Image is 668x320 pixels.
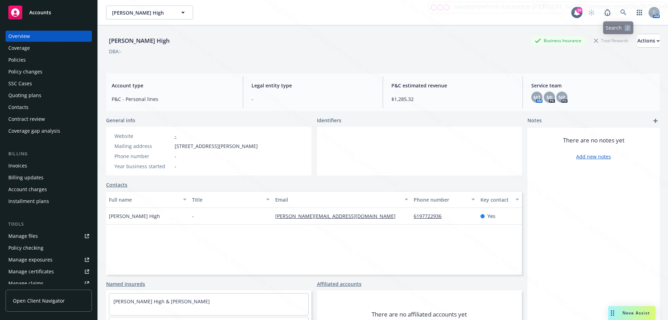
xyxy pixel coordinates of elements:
[113,298,210,305] a: [PERSON_NAME] High & [PERSON_NAME]
[6,66,92,77] a: Policy changes
[189,191,272,208] button: Title
[8,114,45,125] div: Contract review
[175,153,176,160] span: -
[6,172,92,183] a: Billing updates
[8,242,43,253] div: Policy checking
[6,125,92,136] a: Coverage gap analysis
[487,212,495,220] span: Yes
[8,278,43,289] div: Manage claims
[106,117,135,124] span: General info
[13,297,65,304] span: Open Client Navigator
[6,160,92,171] a: Invoices
[114,132,172,140] div: Website
[8,254,53,265] div: Manage exposures
[8,266,54,277] div: Manage certificates
[6,231,92,242] a: Manage files
[6,102,92,113] a: Contacts
[252,82,374,89] span: Legal entity type
[8,78,32,89] div: SSC Cases
[8,102,29,113] div: Contacts
[414,213,447,219] a: 6197722936
[6,78,92,89] a: SSC Cases
[175,163,176,170] span: -
[106,6,193,19] button: [PERSON_NAME] High
[6,278,92,289] a: Manage claims
[8,125,60,136] div: Coverage gap analysis
[109,212,160,220] span: [PERSON_NAME] High
[114,163,172,170] div: Year business started
[8,196,49,207] div: Installment plans
[8,90,41,101] div: Quoting plans
[275,213,401,219] a: [PERSON_NAME][EMAIL_ADDRESS][DOMAIN_NAME]
[8,172,43,183] div: Billing updates
[106,36,173,45] div: [PERSON_NAME] High
[6,3,92,22] a: Accounts
[6,150,92,157] div: Billing
[317,117,341,124] span: Identifiers
[633,6,646,19] a: Switch app
[112,95,234,103] span: P&C - Personal lines
[6,54,92,65] a: Policies
[106,191,189,208] button: Full name
[8,231,38,242] div: Manage files
[8,31,30,42] div: Overview
[414,196,467,203] div: Phone number
[8,54,26,65] div: Policies
[192,196,262,203] div: Title
[8,42,30,54] div: Coverage
[106,181,127,188] a: Contacts
[531,36,585,45] div: Business Insurance
[6,184,92,195] a: Account charges
[590,36,632,45] div: Total Rewards
[109,48,122,55] div: DBA: -
[531,82,654,89] span: Service team
[601,6,614,19] a: Report a Bug
[617,6,630,19] a: Search
[622,310,650,316] span: Nova Assist
[558,94,565,101] span: NP
[6,196,92,207] a: Installment plans
[112,9,172,16] span: [PERSON_NAME] High
[391,82,514,89] span: P&C estimated revenue
[651,117,660,125] a: add
[608,306,617,320] div: Drag to move
[8,66,42,77] div: Policy changes
[175,142,258,150] span: [STREET_ADDRESS][PERSON_NAME]
[114,153,172,160] div: Phone number
[6,42,92,54] a: Coverage
[411,191,477,208] button: Phone number
[637,34,660,48] button: Actions
[576,153,611,160] a: Add new notes
[8,160,27,171] div: Invoices
[576,7,582,13] div: 19
[584,6,598,19] a: Start snowing
[109,196,179,203] div: Full name
[6,31,92,42] a: Overview
[563,136,625,145] span: There are no notes yet
[106,280,145,288] a: Named insureds
[478,191,522,208] button: Key contact
[372,310,467,319] span: There are no affiliated accounts yet
[112,82,234,89] span: Account type
[527,117,542,125] span: Notes
[6,254,92,265] a: Manage exposures
[533,94,541,101] span: MT
[192,212,194,220] span: -
[480,196,511,203] div: Key contact
[637,34,660,47] div: Actions
[6,114,92,125] a: Contract review
[391,95,514,103] span: $1,285.32
[608,306,655,320] button: Nova Assist
[547,94,552,101] span: MJ
[272,191,411,208] button: Email
[317,280,361,288] a: Affiliated accounts
[114,142,172,150] div: Mailing address
[29,10,51,15] span: Accounts
[6,221,92,228] div: Tools
[8,184,47,195] div: Account charges
[252,95,374,103] span: -
[275,196,400,203] div: Email
[6,90,92,101] a: Quoting plans
[6,242,92,253] a: Policy checking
